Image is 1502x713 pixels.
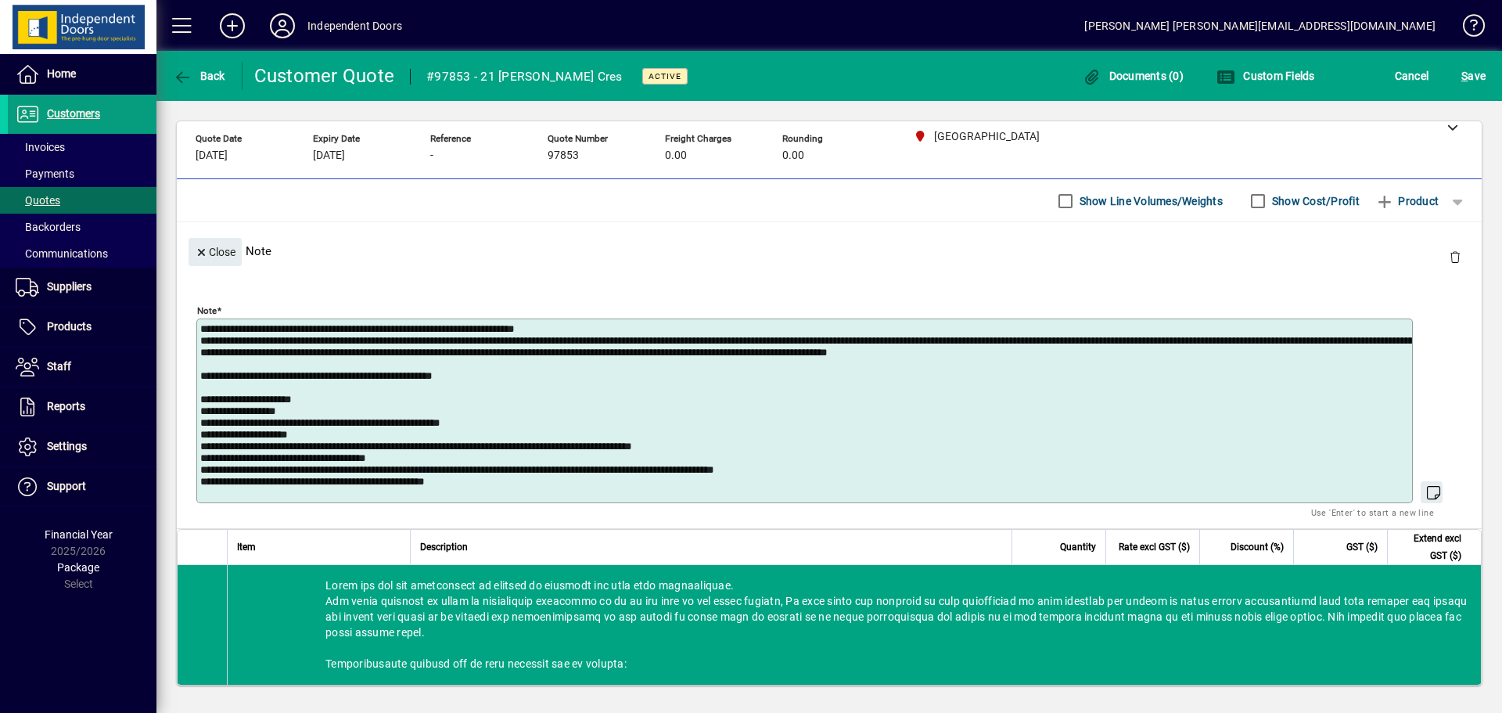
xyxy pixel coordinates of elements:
[156,62,243,90] app-page-header-button: Back
[47,107,100,120] span: Customers
[47,360,71,373] span: Staff
[1461,63,1486,88] span: ave
[8,160,156,187] a: Payments
[1076,193,1223,209] label: Show Line Volumes/Weights
[1461,70,1468,82] span: S
[169,62,229,90] button: Back
[16,194,60,207] span: Quotes
[430,149,433,162] span: -
[47,280,92,293] span: Suppliers
[257,12,307,40] button: Profile
[185,244,246,258] app-page-header-button: Close
[177,222,1482,279] div: Note
[1436,238,1474,275] button: Delete
[665,149,687,162] span: 0.00
[1367,187,1446,215] button: Product
[1269,193,1360,209] label: Show Cost/Profit
[8,427,156,466] a: Settings
[16,167,74,180] span: Payments
[47,480,86,492] span: Support
[8,467,156,506] a: Support
[207,12,257,40] button: Add
[1451,3,1482,54] a: Knowledge Base
[8,55,156,94] a: Home
[197,305,217,316] mat-label: Note
[1213,62,1319,90] button: Custom Fields
[1084,13,1436,38] div: [PERSON_NAME] [PERSON_NAME][EMAIL_ADDRESS][DOMAIN_NAME]
[47,400,85,412] span: Reports
[8,387,156,427] a: Reports
[1391,62,1433,90] button: Cancel
[1395,63,1429,88] span: Cancel
[1375,189,1439,214] span: Product
[548,149,579,162] span: 97853
[45,528,113,541] span: Financial Year
[47,440,87,452] span: Settings
[420,538,468,556] span: Description
[1231,538,1284,556] span: Discount (%)
[1216,70,1315,82] span: Custom Fields
[1436,250,1474,264] app-page-header-button: Delete
[649,71,681,81] span: Active
[313,149,345,162] span: [DATE]
[8,347,156,387] a: Staff
[47,320,92,333] span: Products
[8,268,156,307] a: Suppliers
[195,239,235,265] span: Close
[47,67,76,80] span: Home
[173,70,225,82] span: Back
[8,308,156,347] a: Products
[307,13,402,38] div: Independent Doors
[254,63,395,88] div: Customer Quote
[189,238,242,266] button: Close
[1082,70,1184,82] span: Documents (0)
[782,149,804,162] span: 0.00
[16,247,108,260] span: Communications
[237,538,256,556] span: Item
[1078,62,1188,90] button: Documents (0)
[8,214,156,240] a: Backorders
[426,64,623,89] div: #97853 - 21 [PERSON_NAME] Cres
[8,134,156,160] a: Invoices
[1346,538,1378,556] span: GST ($)
[196,149,228,162] span: [DATE]
[1119,538,1190,556] span: Rate excl GST ($)
[1060,538,1096,556] span: Quantity
[16,221,81,233] span: Backorders
[1311,503,1434,521] mat-hint: Use 'Enter' to start a new line
[16,141,65,153] span: Invoices
[8,240,156,267] a: Communications
[1397,530,1461,564] span: Extend excl GST ($)
[1457,62,1489,90] button: Save
[8,187,156,214] a: Quotes
[57,561,99,574] span: Package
